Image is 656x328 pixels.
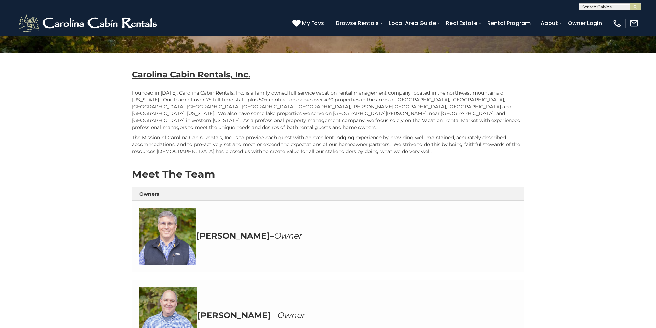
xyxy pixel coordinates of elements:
em: Owner [274,231,302,241]
span: My Favs [302,19,324,28]
p: The Mission of Carolina Cabin Rentals, Inc. is to provide each guest with an excellent lodging ex... [132,134,524,155]
img: mail-regular-white.png [629,19,639,28]
em: – Owner [271,310,305,320]
a: Local Area Guide [385,17,439,29]
h3: – [139,208,517,265]
strong: Owners [139,191,159,197]
strong: [PERSON_NAME] [197,310,271,320]
a: Owner Login [564,17,605,29]
a: My Favs [292,19,326,28]
img: phone-regular-white.png [612,19,622,28]
p: Founded in [DATE], Carolina Cabin Rentals, Inc. is a family owned full service vacation rental ma... [132,89,524,131]
strong: [PERSON_NAME] [196,231,270,241]
a: Rental Program [484,17,534,29]
a: Real Estate [442,17,481,29]
img: White-1-2.png [17,13,160,34]
b: Carolina Cabin Rentals, Inc. [132,69,250,79]
a: Browse Rentals [333,17,382,29]
strong: Meet The Team [132,168,215,181]
a: About [537,17,561,29]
